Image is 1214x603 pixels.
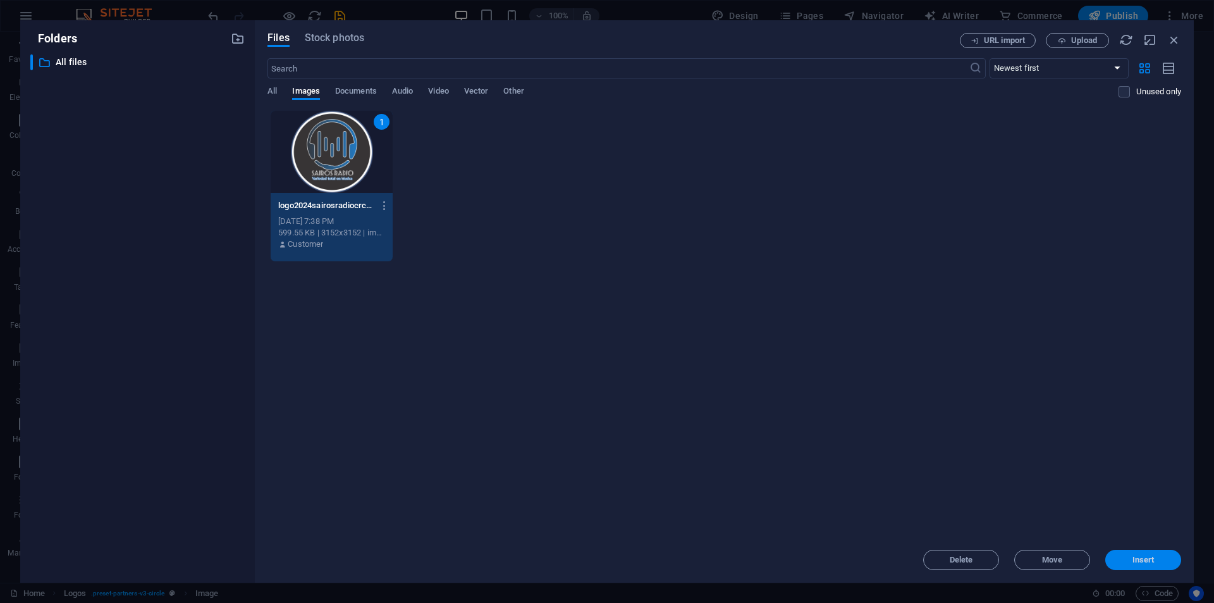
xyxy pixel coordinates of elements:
[1119,33,1133,47] i: Reload
[374,114,389,130] div: 1
[1046,33,1109,48] button: Upload
[288,239,323,250] p: Customer
[1105,550,1181,570] button: Insert
[30,30,77,47] p: Folders
[30,54,33,70] div: ​
[278,216,385,227] div: [DATE] 7:38 PM
[267,58,969,78] input: Search
[56,55,221,70] p: All files
[1042,556,1062,564] span: Move
[1014,550,1090,570] button: Move
[305,30,364,46] span: Stock photos
[1167,33,1181,47] i: Close
[292,84,320,101] span: Images
[428,84,448,101] span: Video
[1136,86,1181,97] p: Displays only files that are not in use on the website. Files added during this session can still...
[278,227,385,239] div: 599.55 KB | 3152x3152 | image/png
[1143,33,1157,47] i: Minimize
[503,84,524,101] span: Other
[923,550,999,570] button: Delete
[960,33,1036,48] button: URL import
[464,84,489,101] span: Vector
[231,32,245,46] i: Create new folder
[1132,556,1155,564] span: Insert
[392,84,413,101] span: Audio
[1071,37,1097,44] span: Upload
[267,30,290,46] span: Files
[335,84,377,101] span: Documents
[984,37,1025,44] span: URL import
[267,84,277,101] span: All
[950,556,973,564] span: Delete
[278,200,373,211] p: logo2024sairosradiocrcularpng-Rh0-5hnYaDvyFXIiejqBag.png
